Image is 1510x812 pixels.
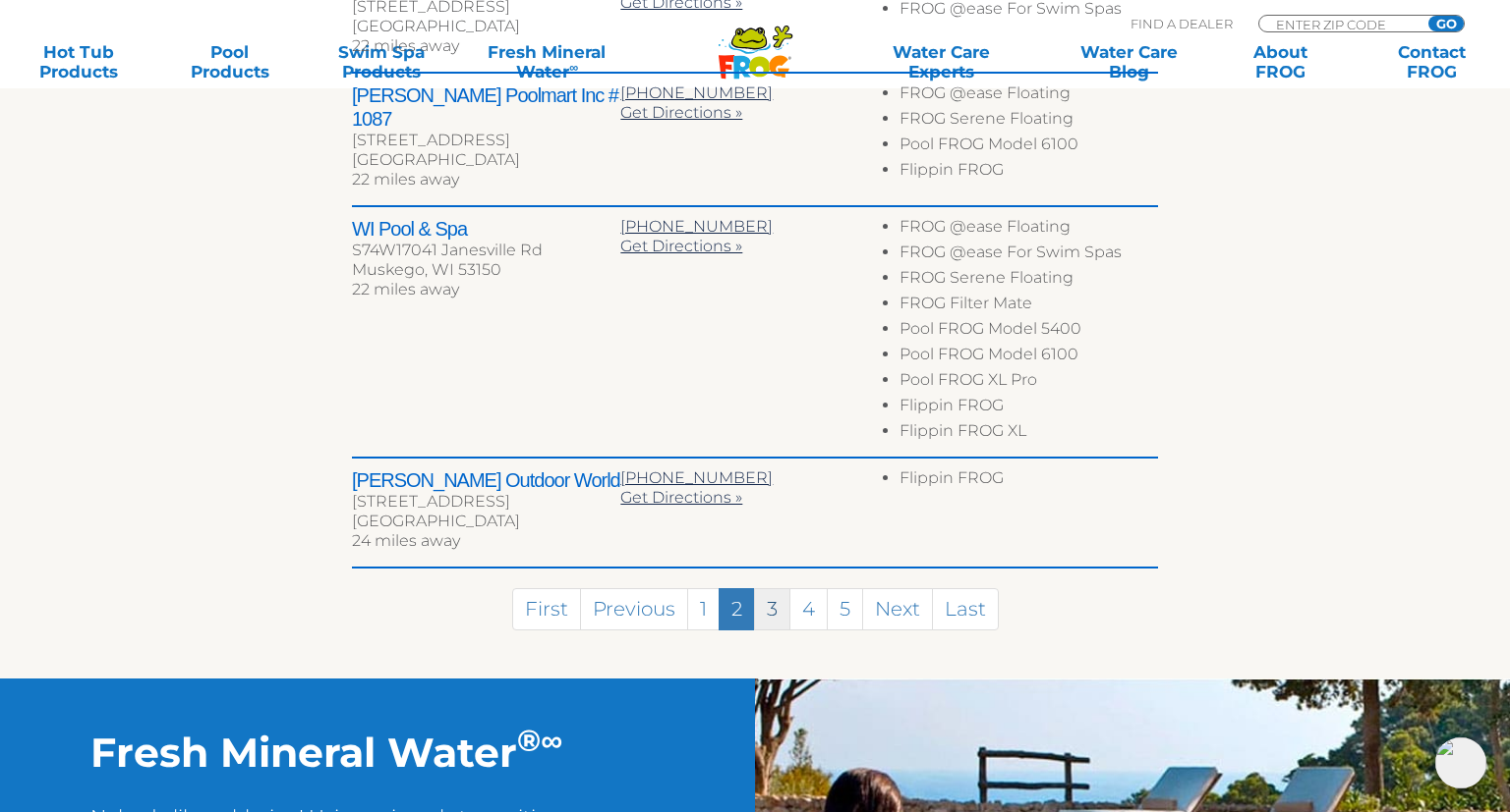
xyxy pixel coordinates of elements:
[1274,16,1407,32] input: Zip Code Form
[620,468,773,487] a: [PHONE_NUMBER]
[932,588,999,630] a: Last
[900,294,1158,319] li: FROG Filter Mate
[900,83,1158,109] li: FROG @ease Floating
[580,588,688,630] a: Previous
[352,83,620,131] h2: [PERSON_NAME] Poolmart Inc # 1087
[322,42,440,81] a: Swim SpaProducts
[352,131,620,150] div: [STREET_ADDRESS]
[90,728,665,777] h2: Fresh Mineral Water
[352,492,620,512] div: [STREET_ADDRESS]
[512,588,581,630] a: First
[620,237,742,255] a: Get Directions »
[900,217,1158,243] li: FROG @ease Floating
[900,421,1158,447] li: Flippin FROG XL
[1372,42,1490,81] a: ContactFROG
[352,280,459,298] span: 22 miles away
[352,512,620,531] div: [GEOGRAPHIC_DATA]
[352,17,620,36] div: [GEOGRAPHIC_DATA]
[620,83,773,102] a: [PHONE_NUMBER]
[20,42,138,81] a: Hot TubProducts
[900,468,1158,494] li: Flippin FROG
[900,135,1158,160] li: Pool FROG Model 6100
[900,396,1158,421] li: Flippin FROG
[862,588,933,630] a: Next
[900,109,1158,135] li: FROG Serene Floating
[352,468,620,492] h2: [PERSON_NAME] Outdoor World
[1221,42,1339,81] a: AboutFROG
[900,319,1158,345] li: Pool FROG Model 5400
[620,488,742,507] a: Get Directions »
[352,170,459,189] span: 22 miles away
[620,103,742,122] a: Get Directions »
[517,722,541,759] sup: ®
[1435,737,1486,788] img: openIcon
[620,217,773,236] a: [PHONE_NUMBER]
[352,217,620,241] h2: WI Pool & Spa
[719,588,755,630] a: 2
[1428,16,1464,31] input: GO
[827,588,863,630] a: 5
[900,370,1158,396] li: Pool FROG XL Pro
[789,588,828,630] a: 4
[687,588,720,630] a: 1
[900,160,1158,186] li: Flippin FROG
[541,722,562,759] sup: ∞
[352,36,459,55] span: 22 miles away
[171,42,289,81] a: PoolProducts
[352,260,620,280] div: Muskego, WI 53150
[900,268,1158,294] li: FROG Serene Floating
[900,345,1158,370] li: Pool FROG Model 6100
[352,150,620,170] div: [GEOGRAPHIC_DATA]
[754,588,790,630] a: 3
[1131,15,1233,32] p: Find A Dealer
[352,531,460,550] span: 24 miles away
[352,241,620,260] div: S74W17041 Janesville Rd
[900,243,1158,268] li: FROG @ease For Swim Spas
